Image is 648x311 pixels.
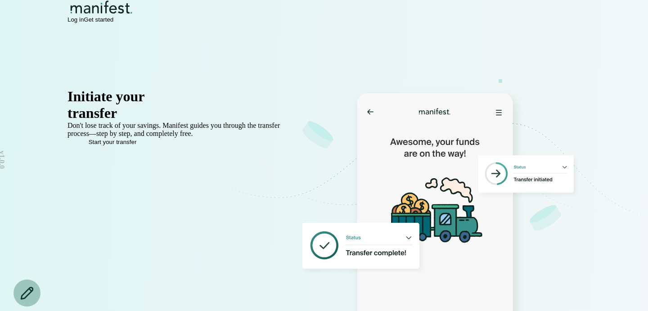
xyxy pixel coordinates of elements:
[67,122,300,138] p: Don't lose track of your savings. Manifest guides you through the transfer process—step by step, ...
[84,16,113,23] button: Get started
[67,139,157,145] button: Start your transfer
[89,139,137,145] span: Start your transfer
[67,88,300,105] div: Initiate your
[67,16,84,23] button: Log in
[117,105,181,121] span: in minutes
[67,105,300,122] div: transfer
